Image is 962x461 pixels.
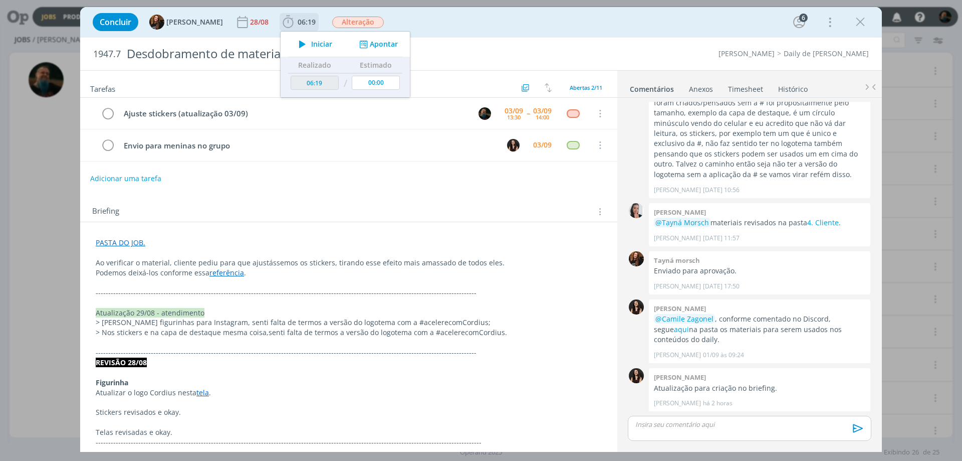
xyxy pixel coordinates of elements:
img: T [629,251,644,266]
button: M [477,106,492,121]
p: [PERSON_NAME] [654,399,701,408]
a: PASTA DO JOB. [96,238,145,247]
a: referência [209,268,244,277]
button: T[PERSON_NAME] [149,15,223,30]
button: 6 [791,14,807,30]
div: dialog [80,7,882,452]
span: -------------------------------------------------------------------------------------------------... [96,348,476,357]
div: 6 [799,14,808,22]
button: I [506,137,521,152]
img: I [629,368,644,383]
p: Stickers revisados e okay. [96,407,602,417]
p: Telas revisadas e okay. [96,427,602,437]
p: Enviado para aprovação. [654,266,865,276]
td: / [341,73,350,94]
p: > Nos stickers e na capa de destaque mesma coisa, [96,328,602,338]
b: [PERSON_NAME] [654,304,706,313]
a: Daily de [PERSON_NAME] [784,49,869,58]
img: T [149,15,164,30]
img: M [478,107,491,120]
span: Abertas 2/11 [570,84,602,91]
a: [PERSON_NAME] [718,49,775,58]
span: [PERSON_NAME] [166,19,223,26]
p: , conforme comentado no Discord, segue na pasta os materiais para serem usados nos conteúdos do d... [654,314,865,345]
span: Tarefas [90,82,115,94]
a: Comentários [629,80,674,94]
div: Desdobramento de materiais [123,42,542,66]
a: Timesheet [728,80,764,94]
p: Ao verificar o material, cliente pediu para que ajustássemos os stickers, tirando esse efeito mai... [96,258,602,268]
p: materiais revisados na pasta . [654,218,865,228]
p: [PERSON_NAME] [654,234,701,243]
span: [DATE] 11:57 [703,234,740,243]
div: 13:30 [507,114,521,120]
div: 03/09 [533,107,552,114]
span: 1947.7 [93,49,121,60]
button: Apontar [357,39,398,50]
button: Concluir [93,13,138,31]
span: Alteração [332,17,384,28]
span: Atualização 29/08 - atendimento [96,308,204,318]
a: 4. Cliente [807,218,839,227]
img: I [507,139,520,151]
span: -- [527,110,530,117]
span: senti falta de termos a versão do logotema com a #acelerecomCordius. [269,328,507,337]
a: Histórico [778,80,808,94]
button: Adicionar uma tarefa [90,170,162,188]
span: Iniciar [311,41,332,48]
a: tela [196,388,209,397]
b: [PERSON_NAME] [654,208,706,217]
div: Envio para meninas no grupo [119,139,498,152]
strong: REVISÃO 28/08 [96,358,147,367]
span: 01/09 às 09:24 [703,351,744,360]
img: I [629,299,644,315]
div: 03/09 [505,107,523,114]
ul: 06:19 [280,31,410,98]
div: 14:00 [536,114,549,120]
b: [PERSON_NAME] [654,373,706,382]
th: Realizado [288,57,341,73]
p: Atualizar o logo Cordius nesta . [96,388,602,398]
p: [PERSON_NAME] [654,282,701,291]
span: Concluir [100,18,131,26]
img: C [629,203,644,218]
div: 28/08 [250,19,271,26]
p: -------------------------------------------------------------------------------------------------... [96,437,602,447]
img: arrow-down-up.svg [545,83,552,92]
p: [PERSON_NAME] [654,186,701,195]
div: Anexos [689,84,713,94]
p: Podemos deixá-los conforme essa . [96,268,602,278]
p: [PERSON_NAME] [654,351,701,360]
p: Atualização para criação no briefing. [654,383,865,393]
span: @Tayná Morsch [655,218,709,227]
th: Estimado [349,57,402,73]
span: [DATE] 10:56 [703,186,740,195]
p: > [PERSON_NAME] figurinhas para Instagram, senti falta de termos a versão do logotema com a #acel... [96,318,602,328]
button: Alteração [332,16,384,29]
span: Briefing [92,205,119,218]
button: Iniciar [293,37,333,51]
p: Os materiais que foram criados/pensados sem a # foi propositalmente pelo tamanho, exemplo da capa... [654,87,865,180]
b: Tayná morsch [654,256,700,265]
span: há 2 horas [703,399,733,408]
button: 06:19 [280,14,318,30]
strong: Figurinha [96,378,128,387]
a: aqui [674,325,689,334]
span: [DATE] 17:50 [703,282,740,291]
span: -------------------------------------------------------------------------------------------------... [96,288,476,297]
div: 03/09 [533,141,552,148]
span: @Camile Zagonel [655,314,713,324]
span: 06:19 [298,17,316,27]
div: Ajuste stickers (atualização 03/09) [119,107,469,120]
